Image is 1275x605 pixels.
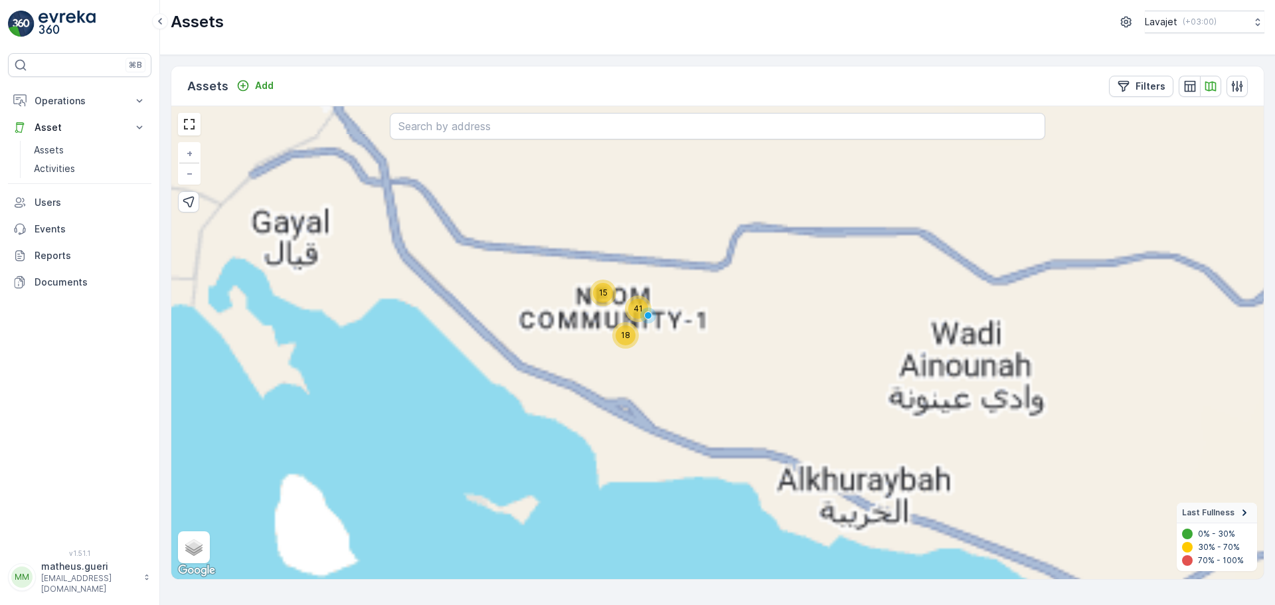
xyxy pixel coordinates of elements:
[34,143,64,157] p: Assets
[169,426,175,438] div: 0
[1145,15,1177,29] p: Lavajet
[1198,555,1244,566] p: 70% - 100%
[171,505,215,516] label: Device ID
[171,137,1264,159] input: Search
[171,11,224,33] p: Assets
[171,298,226,309] label: Waste Type
[255,79,274,92] p: Add
[171,194,211,205] label: Location
[612,322,639,349] div: 18
[8,242,151,269] a: Reports
[129,60,142,70] p: ⌘B
[722,552,1264,573] input: dd/mm/yyyy
[35,196,146,209] p: Users
[35,249,146,262] p: Reports
[171,401,254,412] label: Last Temperature
[231,78,279,94] button: Add
[171,517,1264,539] input: Search
[1198,542,1240,553] p: 30% - 70%
[1177,503,1257,523] summary: Last Fullness
[1136,80,1165,93] p: Filters
[179,143,199,163] a: Zoom In
[171,125,198,136] label: Name
[11,566,33,588] div: MM
[179,163,199,183] a: Zoom Out
[590,280,616,306] div: 15
[171,367,234,378] label: Fullness Rate
[171,106,1264,124] h2: Filters
[625,296,651,322] div: 41
[35,94,125,108] p: Operations
[1182,507,1234,518] span: Last Fullness
[187,147,193,159] span: +
[175,562,218,579] img: Google
[463,426,479,438] div: 100
[8,549,151,557] span: v 1.51.1
[34,162,75,175] p: Activities
[8,189,151,216] a: Users
[8,11,35,37] img: logo
[171,448,1264,470] input: Search
[41,573,137,594] p: [EMAIL_ADDRESS][DOMAIN_NAME]
[171,552,713,573] input: dd/mm/yyyy
[187,77,228,96] p: Assets
[1109,76,1173,97] button: Filters
[715,555,720,570] p: -
[39,11,96,37] img: logo_light-DOdMpM7g.png
[171,159,202,171] label: Status
[1145,11,1264,33] button: Lavajet(+03:00)
[29,159,151,178] a: Activities
[8,269,151,296] a: Documents
[171,228,224,240] label: Asset Type
[462,382,473,394] div: 99
[8,88,151,114] button: Operations
[621,330,630,340] span: 18
[35,276,146,289] p: Documents
[187,167,193,179] span: −
[390,113,1045,139] input: Search by address
[8,114,151,141] button: Asset
[35,121,125,134] p: Asset
[634,303,643,313] span: 41
[179,533,209,562] a: Layers
[171,263,222,274] label: Operations
[171,436,291,447] label: Stakeholder Service Point
[171,539,242,551] label: Last Data Time
[8,560,151,594] button: MMmatheus.gueri[EMAIL_ADDRESS][DOMAIN_NAME]
[173,382,177,394] div: 1
[1198,529,1235,539] p: 0% - 30%
[29,141,151,159] a: Assets
[171,345,1264,366] input: Search
[171,470,229,481] label: Device Type
[171,332,189,343] label: Tag
[8,216,151,242] a: Events
[175,562,218,579] a: Open this area in Google Maps (opens a new window)
[171,574,254,585] label: Last Update Time
[599,288,608,298] span: 15
[179,114,199,134] a: View Fullscreen
[41,560,137,573] p: matheus.gueri
[35,222,146,236] p: Events
[1183,17,1217,27] p: ( +03:00 )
